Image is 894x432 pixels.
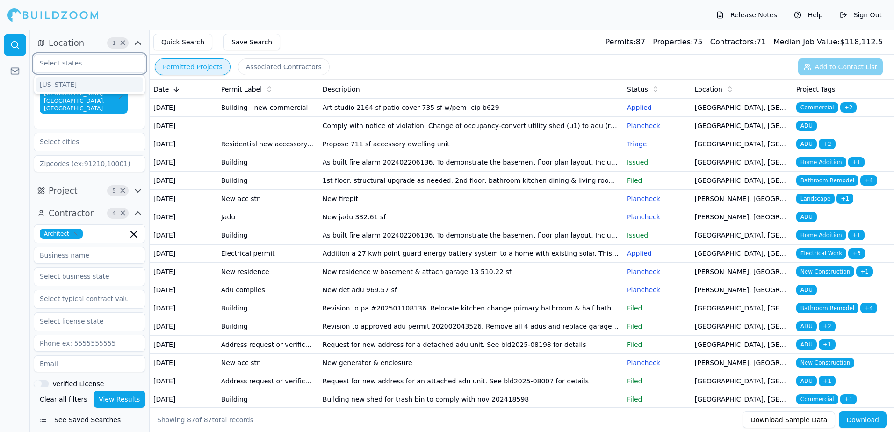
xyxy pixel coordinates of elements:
[223,34,280,50] button: Save Search
[319,263,623,281] td: New residence w basement & attach garage 13 510.22 sf
[150,299,217,317] td: [DATE]
[319,208,623,226] td: New jadu 332.61 sf
[691,281,793,299] td: [PERSON_NAME], [GEOGRAPHIC_DATA]
[119,41,126,45] span: Clear Location filters
[789,7,828,22] button: Help
[34,75,145,94] div: Suggestions
[627,212,687,222] p: Plancheck
[627,176,687,185] p: Filed
[34,355,145,372] input: Email
[691,354,793,372] td: [PERSON_NAME], [GEOGRAPHIC_DATA]
[34,55,133,72] input: Select states
[109,209,119,218] span: 4
[34,206,145,221] button: Contractor4Clear Contractor filters
[819,321,836,331] span: + 2
[37,391,90,408] button: Clear all filters
[319,153,623,172] td: As built fire alarm 202402206136. To demonstrate the basement floor plan layout. Include addition...
[796,212,817,222] span: ADU
[217,281,319,299] td: Adu complies
[150,390,217,409] td: [DATE]
[691,299,793,317] td: [GEOGRAPHIC_DATA], [GEOGRAPHIC_DATA]
[691,153,793,172] td: [GEOGRAPHIC_DATA], [GEOGRAPHIC_DATA]
[691,263,793,281] td: [PERSON_NAME], [GEOGRAPHIC_DATA]
[839,411,887,428] button: Download
[860,175,877,186] span: + 4
[238,58,330,75] button: Associated Contractors
[835,7,887,22] button: Sign Out
[217,245,319,263] td: Electrical permit
[217,208,319,226] td: Jadu
[217,190,319,208] td: New acc str
[710,36,766,48] div: 71
[691,172,793,190] td: [GEOGRAPHIC_DATA], [GEOGRAPHIC_DATA]
[796,248,846,259] span: Electrical Work
[691,117,793,135] td: [GEOGRAPHIC_DATA], [GEOGRAPHIC_DATA]
[691,226,793,245] td: [GEOGRAPHIC_DATA], [GEOGRAPHIC_DATA]
[34,290,133,307] input: Select typical contract value
[319,172,623,190] td: 1st floor: structural upgrade as needed. 2nd floor: bathroom kitchen dining & living room renovat...
[150,336,217,354] td: [DATE]
[743,411,835,428] button: Download Sample Data
[691,336,793,354] td: [GEOGRAPHIC_DATA], [GEOGRAPHIC_DATA]
[627,395,687,404] p: Filed
[627,340,687,349] p: Filed
[627,303,687,313] p: Filed
[217,354,319,372] td: New acc str
[627,358,687,367] p: Plancheck
[691,317,793,336] td: [GEOGRAPHIC_DATA], [GEOGRAPHIC_DATA]
[627,103,687,112] p: Applied
[627,376,687,386] p: Filed
[796,194,835,204] span: Landscape
[319,354,623,372] td: New generator & enclosure
[217,263,319,281] td: New residence
[796,175,858,186] span: Bathroom Remodel
[34,36,145,50] button: Location1Clear Location filters
[34,133,133,150] input: Select cities
[691,208,793,226] td: [PERSON_NAME], [GEOGRAPHIC_DATA]
[653,37,693,46] span: Properties:
[319,281,623,299] td: New det adu 969.57 sf
[796,321,817,331] span: ADU
[150,208,217,226] td: [DATE]
[796,102,838,113] span: Commercial
[150,172,217,190] td: [DATE]
[319,190,623,208] td: New firepit
[796,376,817,386] span: ADU
[627,249,687,258] p: Applied
[150,190,217,208] td: [DATE]
[34,313,133,330] input: Select license state
[796,157,846,167] span: Home Addition
[119,211,126,216] span: Clear Contractor filters
[848,248,865,259] span: + 3
[653,36,703,48] div: 75
[627,267,687,276] p: Plancheck
[150,354,217,372] td: [DATE]
[187,416,195,424] span: 87
[695,85,722,94] span: Location
[796,139,817,149] span: ADU
[796,230,846,240] span: Home Addition
[109,186,119,195] span: 5
[773,36,883,48] div: $ 118,112.5
[217,390,319,409] td: Building
[34,247,145,264] input: Business name
[49,36,84,50] span: Location
[323,85,360,94] span: Description
[150,153,217,172] td: [DATE]
[150,281,217,299] td: [DATE]
[34,155,145,172] input: Zipcodes (ex:91210,10001)
[796,394,838,404] span: Commercial
[691,245,793,263] td: [GEOGRAPHIC_DATA], [GEOGRAPHIC_DATA]
[153,34,212,50] button: Quick Search
[49,207,94,220] span: Contractor
[773,37,840,46] span: Median Job Value:
[157,415,253,425] div: Showing of total records
[627,285,687,295] p: Plancheck
[691,390,793,409] td: [GEOGRAPHIC_DATA], [GEOGRAPHIC_DATA]
[796,358,854,368] span: New Construction
[109,38,119,48] span: 1
[848,157,865,167] span: + 1
[319,135,623,153] td: Propose 711 sf accessory dwelling unit
[40,81,128,114] span: [GEOGRAPHIC_DATA]-[GEOGRAPHIC_DATA]-[GEOGRAPHIC_DATA], [GEOGRAPHIC_DATA]
[319,372,623,390] td: Request for new address for an attached adu unit. See bld2025-08007 for details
